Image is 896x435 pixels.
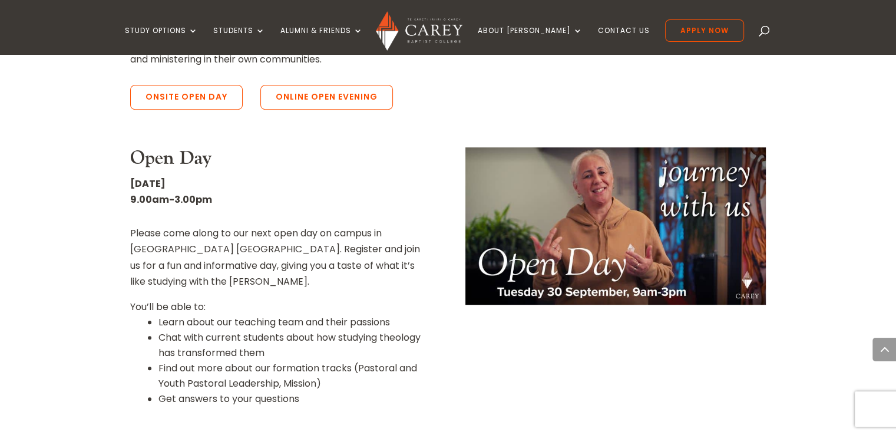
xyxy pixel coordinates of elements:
img: Open Day Oct 2025 [465,147,766,305]
li: Get answers to your questions [158,391,431,407]
p: Please come along to our next open day on campus in [GEOGRAPHIC_DATA] [GEOGRAPHIC_DATA]. Register... [130,225,431,299]
a: Contact Us [598,27,650,54]
p: You’ll be able to: [130,299,431,315]
a: Alumni & Friends [280,27,363,54]
a: Apply Now [665,19,744,42]
a: About [PERSON_NAME] [478,27,583,54]
a: Onsite Open Day [130,85,243,110]
img: Carey Baptist College [376,11,462,51]
strong: [DATE] 9.00am-3.00pm [130,177,212,206]
li: Find out more about our formation tracks (Pastoral and Youth Pastoral Leadership, Mission) [158,361,431,391]
a: Online Open Evening [260,85,393,110]
span: Learn about our teaching team and their passions [158,315,390,329]
a: Students [213,27,265,54]
h3: Open Day [130,147,431,176]
li: Chat with current students about how studying theology has transformed them [158,330,431,361]
a: Study Options [125,27,198,54]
